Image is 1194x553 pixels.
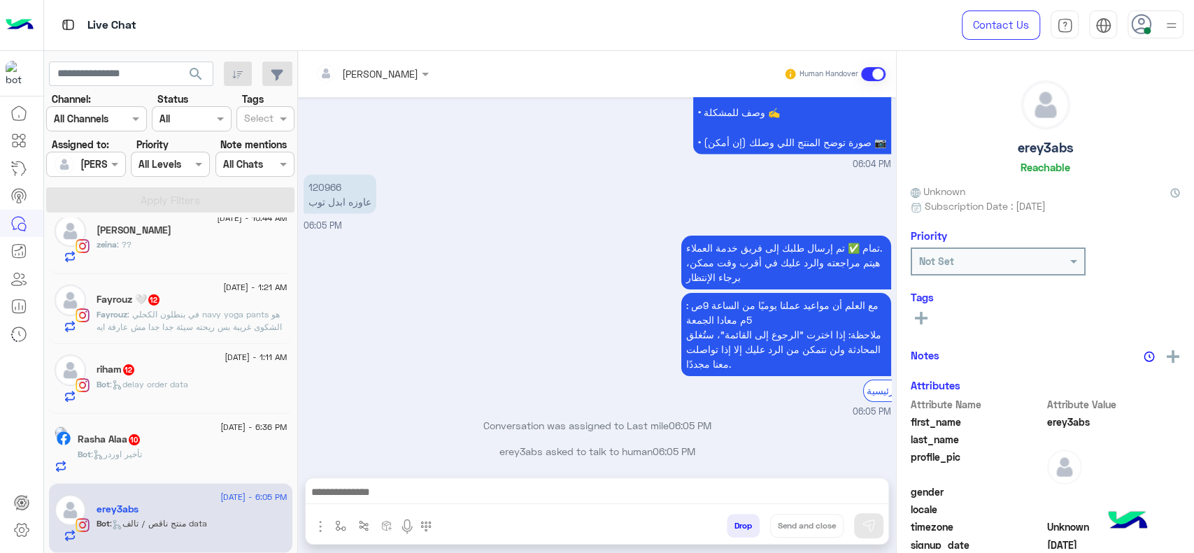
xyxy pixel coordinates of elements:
[76,308,90,322] img: Instagram
[110,379,188,389] span: : delay order data
[911,397,1044,412] span: Attribute Name
[925,199,1046,213] span: Subscription Date : [DATE]
[1047,519,1181,534] span: Unknown
[55,155,74,174] img: defaultAdmin.png
[97,294,161,306] h5: Fayrouz 🤍
[911,379,960,392] h6: Attributes
[1103,497,1152,546] img: hulul-logo.png
[129,434,140,445] span: 10
[78,433,141,445] h5: Rasha Alaa
[97,239,117,250] span: zeina
[136,137,169,152] label: Priority
[681,292,891,375] p: 24/8/2025, 6:05 PM
[225,351,287,364] span: [DATE] - 1:11 AM
[78,449,91,459] span: Bot
[1047,450,1082,484] img: defaultAdmin.png
[420,521,432,532] img: make a call
[6,61,31,86] img: 317874714732967
[57,431,71,445] img: Facebook
[220,491,287,503] span: [DATE] - 6:05 PM
[179,62,213,92] button: search
[123,364,134,375] span: 12
[1047,502,1181,517] span: null
[59,16,77,34] img: tab
[76,378,90,392] img: Instagram
[911,229,947,242] h6: Priority
[669,419,711,431] span: 06:05 PM
[312,518,329,535] img: send attachment
[399,518,415,535] img: send voice note
[1047,484,1181,499] span: null
[117,239,132,250] span: ??
[770,514,844,538] button: Send and close
[157,92,188,106] label: Status
[97,379,110,389] span: Bot
[304,417,891,432] p: Conversation was assigned to Last mile
[1167,350,1179,363] img: add
[76,239,90,253] img: Instagram
[242,92,264,106] label: Tags
[962,10,1040,40] a: Contact Us
[97,364,136,375] h5: riham
[1047,397,1181,412] span: Attribute Value
[55,285,86,316] img: defaultAdmin.png
[55,354,86,386] img: defaultAdmin.png
[223,281,287,294] span: [DATE] - 1:21 AM
[1021,161,1070,173] h6: Reachable
[55,215,86,247] img: defaultAdmin.png
[381,520,392,531] img: create order
[727,514,760,538] button: Drop
[911,349,939,361] h6: Notes
[911,519,1044,534] span: timezone
[148,294,159,306] span: 12
[358,520,369,531] img: Trigger scenario
[863,379,930,401] div: الرجوع للقائمة الرئيسية
[52,137,109,152] label: Assigned to:
[1051,10,1079,40] a: tab
[911,450,1044,482] span: profile_pic
[911,432,1044,447] span: last_name
[911,502,1044,517] span: locale
[329,514,353,537] button: select flow
[799,69,858,80] small: Human Handover
[97,518,110,529] span: Bot
[911,484,1044,499] span: gender
[55,426,67,439] img: picture
[97,309,282,357] span: في بنطلون الكحلي navy yoga pants هو الشكوى غريبة بس ريحته سيئة جدا جدا مش عارفة ايه chemicals زي ...
[911,538,1044,552] span: signup_date
[1095,17,1111,34] img: tab
[242,110,273,129] div: Select
[187,66,204,82] span: search
[853,405,891,418] span: 06:05 PM
[911,184,965,199] span: Unknown
[304,220,342,230] span: 06:05 PM
[653,445,695,457] span: 06:05 PM
[853,157,891,171] span: 06:04 PM
[55,494,86,526] img: defaultAdmin.png
[304,443,891,458] p: erey3abs asked to talk to human
[97,309,127,319] span: Fayrouz
[110,518,207,529] span: : منتج ناقص / تالف data
[97,224,171,236] h5: zeina hassan
[6,10,34,40] img: Logo
[76,518,90,532] img: Instagram
[1047,415,1181,429] span: erey3abs
[1047,538,1181,552] span: 2025-08-24T13:58:39.108Z
[1144,351,1155,362] img: notes
[693,41,891,154] p: 24/8/2025, 6:04 PM
[217,212,287,224] span: [DATE] - 10:44 AM
[335,520,346,531] img: select flow
[911,291,1180,303] h6: Tags
[1018,140,1074,156] h5: erey3abs
[87,16,136,35] p: Live Chat
[220,137,287,152] label: Note mentions
[97,503,138,515] h5: erey3abs
[862,519,876,533] img: send message
[46,187,294,213] button: Apply Filters
[1057,17,1073,34] img: tab
[681,235,891,289] p: 24/8/2025, 6:05 PM
[52,92,91,106] label: Channel:
[911,415,1044,429] span: first_name
[304,174,376,213] p: 24/8/2025, 6:05 PM
[376,514,399,537] button: create order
